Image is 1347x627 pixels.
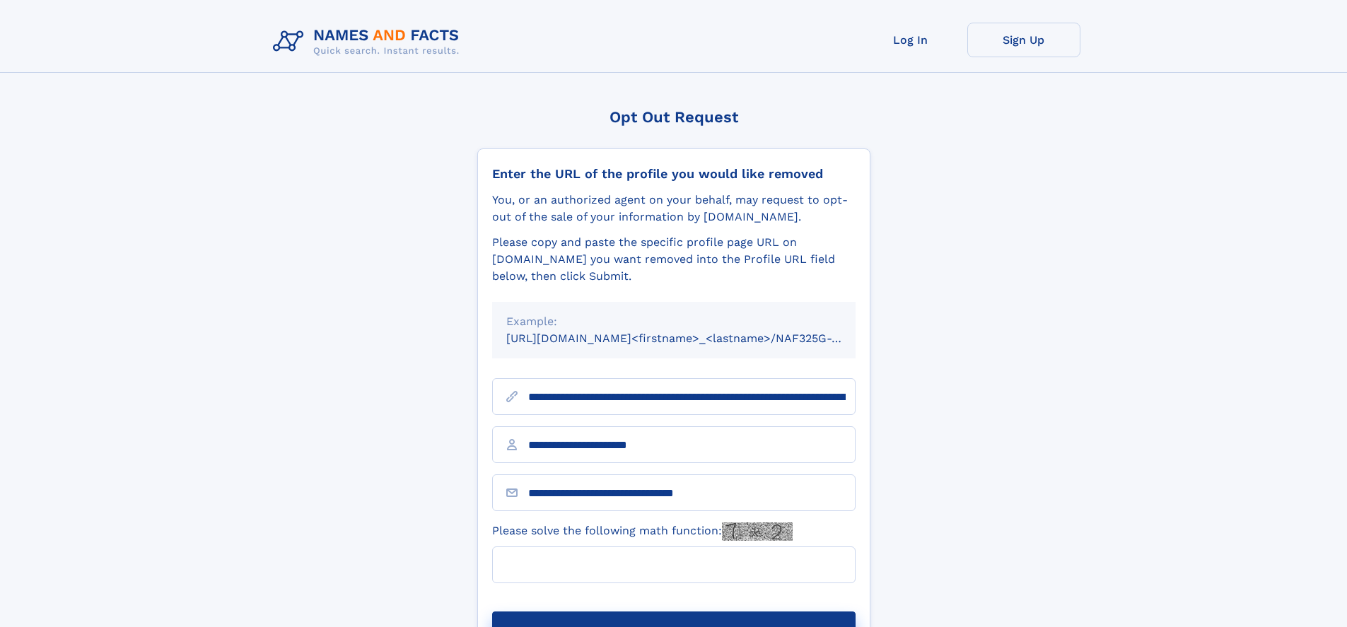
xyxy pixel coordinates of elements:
a: Log In [854,23,967,57]
div: Enter the URL of the profile you would like removed [492,166,856,182]
div: Please copy and paste the specific profile page URL on [DOMAIN_NAME] you want removed into the Pr... [492,234,856,285]
a: Sign Up [967,23,1080,57]
div: Example: [506,313,841,330]
img: Logo Names and Facts [267,23,471,61]
div: Opt Out Request [477,108,870,126]
small: [URL][DOMAIN_NAME]<firstname>_<lastname>/NAF325G-xxxxxxxx [506,332,882,345]
label: Please solve the following math function: [492,522,793,541]
div: You, or an authorized agent on your behalf, may request to opt-out of the sale of your informatio... [492,192,856,225]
